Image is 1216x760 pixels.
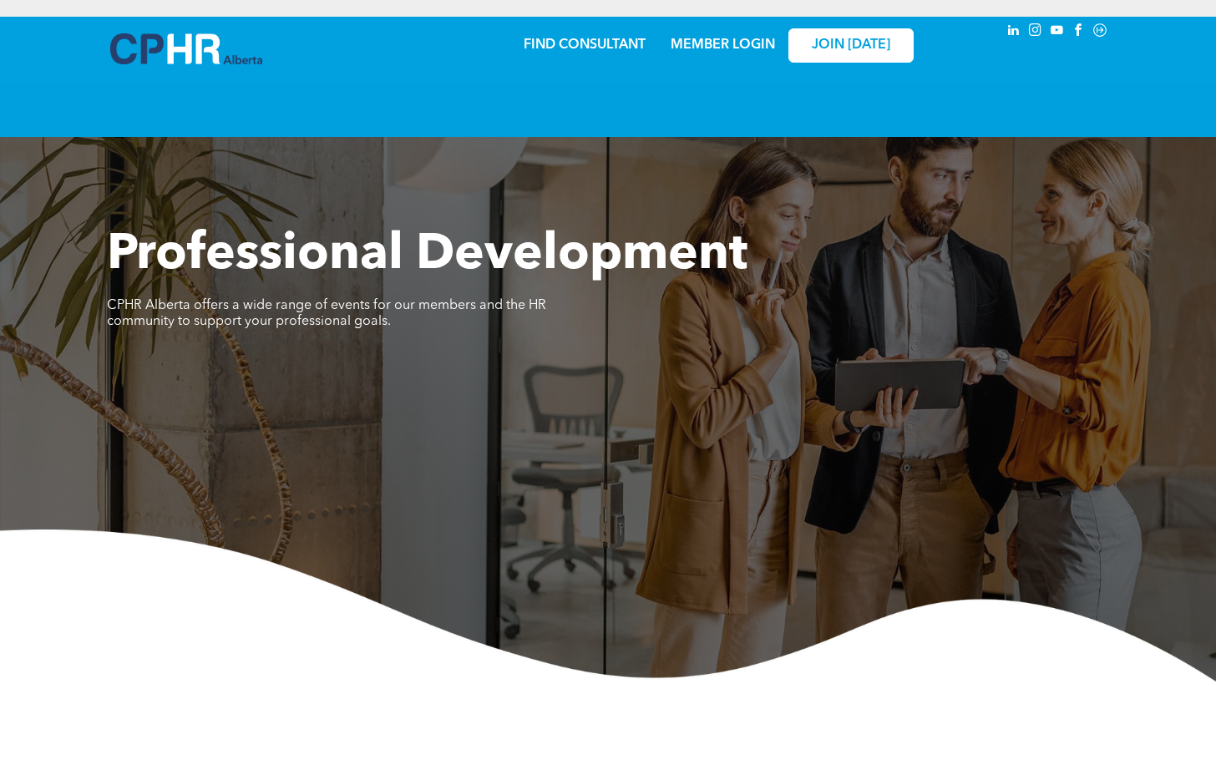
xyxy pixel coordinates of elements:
[524,38,646,52] a: FIND CONSULTANT
[1026,21,1044,43] a: instagram
[1069,21,1087,43] a: facebook
[788,28,914,63] a: JOIN [DATE]
[107,299,546,328] span: CPHR Alberta offers a wide range of events for our members and the HR community to support your p...
[1047,21,1066,43] a: youtube
[1091,21,1109,43] a: Social network
[812,38,890,53] span: JOIN [DATE]
[1004,21,1022,43] a: linkedin
[110,33,262,64] img: A blue and white logo for cp alberta
[671,38,775,52] a: MEMBER LOGIN
[107,231,747,281] span: Professional Development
